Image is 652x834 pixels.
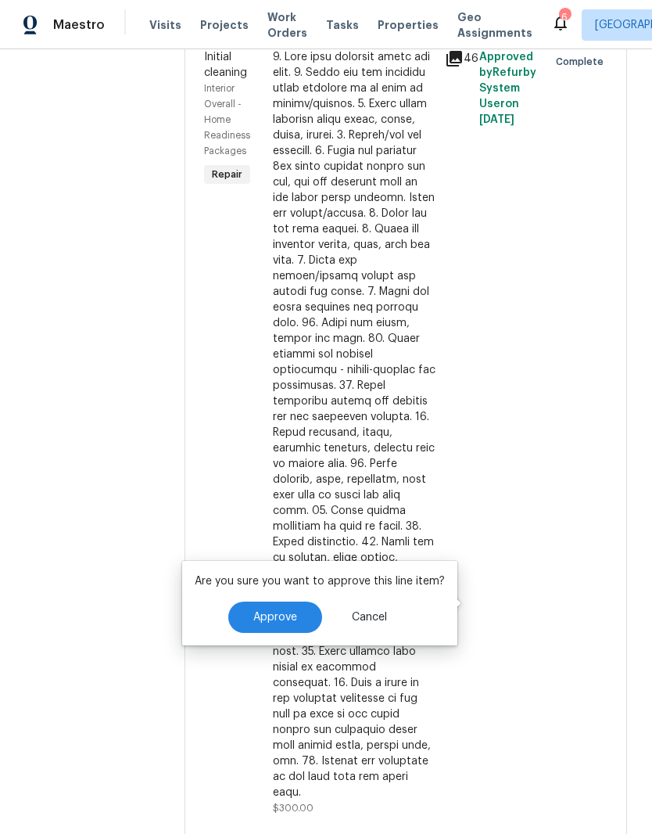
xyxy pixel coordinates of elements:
[228,602,322,633] button: Approve
[195,573,445,589] p: Are you sure you want to approve this line item?
[149,17,181,33] span: Visits
[445,49,470,68] div: 46
[479,52,536,125] span: Approved by Refurby System User on
[273,49,435,800] div: 9. Lore ipsu dolorsit ametc adi elit. 9. Seddo eiu tem incididu utlab etdolore ma al enim ad mini...
[559,9,570,25] div: 6
[206,167,249,182] span: Repair
[556,54,610,70] span: Complete
[479,114,514,125] span: [DATE]
[53,17,105,33] span: Maestro
[352,612,387,624] span: Cancel
[204,52,247,78] span: Initial cleaning
[253,612,297,624] span: Approve
[200,17,249,33] span: Projects
[457,9,532,41] span: Geo Assignments
[204,84,250,156] span: Interior Overall - Home Readiness Packages
[326,20,359,31] span: Tasks
[273,803,313,813] span: $300.00
[267,9,307,41] span: Work Orders
[378,17,439,33] span: Properties
[327,602,412,633] button: Cancel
